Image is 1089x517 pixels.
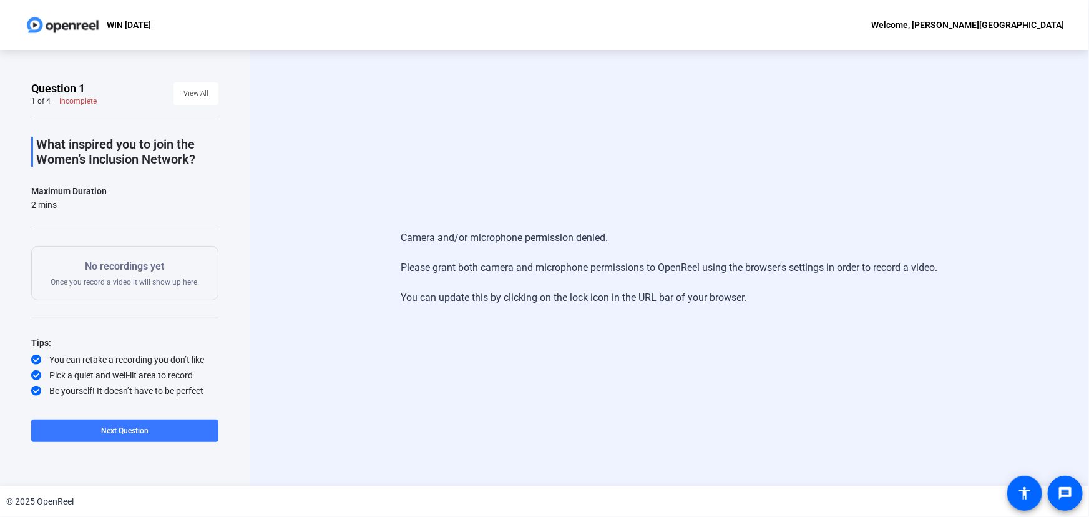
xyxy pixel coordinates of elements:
span: Next Question [101,426,149,435]
button: View All [173,82,218,105]
div: 1 of 4 [31,96,51,106]
button: Next Question [31,420,218,442]
span: View All [183,84,208,103]
div: Tips: [31,335,218,350]
div: Welcome, [PERSON_NAME][GEOGRAPHIC_DATA] [871,17,1064,32]
mat-icon: accessibility [1017,486,1032,501]
div: © 2025 OpenReel [6,495,74,508]
span: Question 1 [31,81,85,96]
div: Be yourself! It doesn’t have to be perfect [31,385,218,397]
div: 2 mins [31,199,107,211]
mat-icon: message [1058,486,1073,501]
p: No recordings yet [51,259,199,274]
img: OpenReel logo [25,12,100,37]
div: You can retake a recording you don’t like [31,353,218,366]
div: Incomplete [59,96,97,106]
div: Camera and/or microphone permission denied. Please grant both camera and microphone permissions t... [401,218,938,318]
p: What inspired you to join the Women’s Inclusion Network? [36,137,218,167]
div: Pick a quiet and well-lit area to record [31,369,218,382]
p: WIN [DATE] [107,17,151,32]
div: Maximum Duration [31,184,107,199]
div: Once you record a video it will show up here. [51,259,199,287]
